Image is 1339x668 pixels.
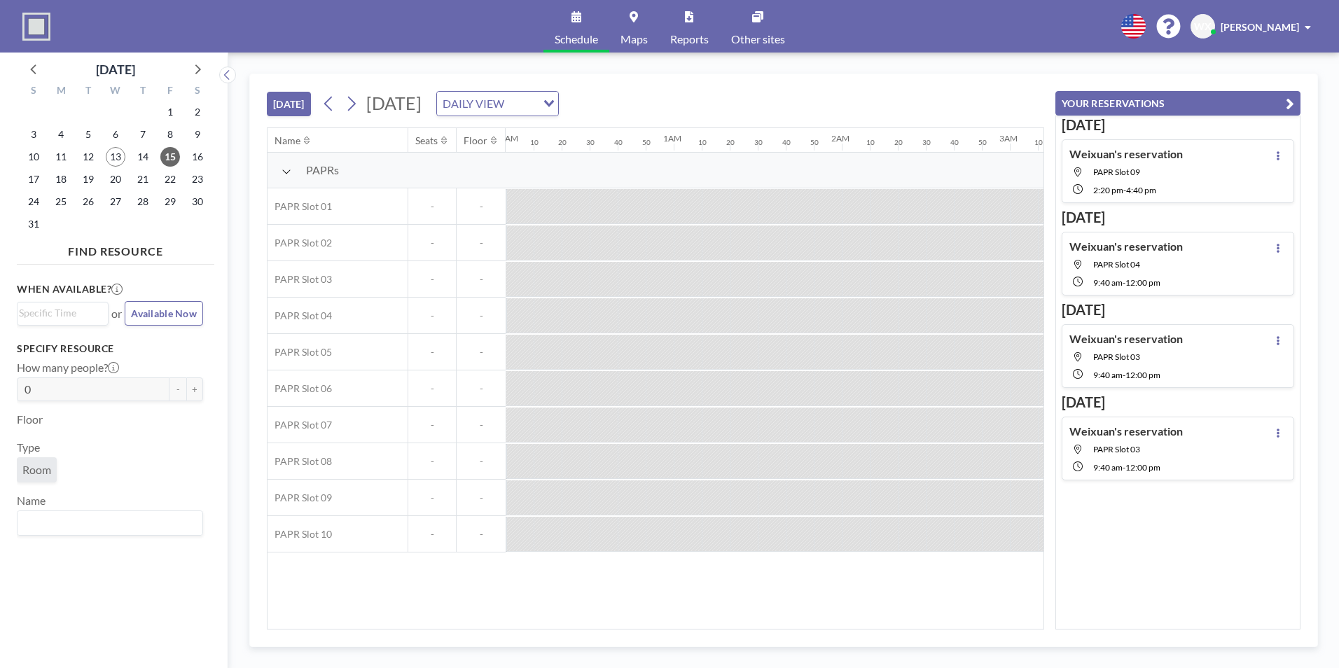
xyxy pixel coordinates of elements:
div: T [75,83,102,101]
div: 20 [894,138,903,147]
div: Seats [415,134,438,147]
span: - [457,528,506,541]
input: Search for option [19,305,100,321]
span: PAPRs [306,163,339,177]
div: S [183,83,211,101]
span: Thursday, August 21, 2025 [133,169,153,189]
span: Wednesday, August 20, 2025 [106,169,125,189]
span: - [408,273,456,286]
span: 9:40 AM [1093,277,1123,288]
span: - [408,309,456,322]
span: 2:20 PM [1093,185,1123,195]
input: Search for option [508,95,535,113]
span: Tuesday, August 19, 2025 [78,169,98,189]
div: [DATE] [96,60,135,79]
div: S [20,83,48,101]
div: 10 [530,138,539,147]
span: PAPR Slot 06 [268,382,332,395]
div: 2AM [831,133,849,144]
span: - [457,346,506,359]
div: Search for option [437,92,558,116]
label: Floor [17,412,43,426]
span: Friday, August 15, 2025 [160,147,180,167]
span: Saturday, August 16, 2025 [188,147,207,167]
span: - [457,273,506,286]
span: Monday, August 4, 2025 [51,125,71,144]
span: 12:00 PM [1125,462,1160,473]
span: Wednesday, August 6, 2025 [106,125,125,144]
span: PAPR Slot 09 [268,492,332,504]
h4: Weixuan's reservation [1069,424,1183,438]
button: - [169,377,186,401]
span: Sunday, August 17, 2025 [24,169,43,189]
span: - [1123,277,1125,288]
h4: Weixuan's reservation [1069,239,1183,253]
div: Search for option [18,302,108,323]
span: PAPR Slot 03 [1093,444,1140,454]
span: Saturday, August 2, 2025 [188,102,207,122]
span: Saturday, August 30, 2025 [188,192,207,211]
span: Friday, August 22, 2025 [160,169,180,189]
span: Reports [670,34,709,45]
div: Floor [464,134,487,147]
span: WX [1194,20,1212,33]
span: 12:00 PM [1125,370,1160,380]
span: Sunday, August 31, 2025 [24,214,43,234]
div: T [129,83,156,101]
span: Room [22,463,51,477]
div: 1AM [663,133,681,144]
div: 12AM [495,133,518,144]
span: - [408,200,456,213]
span: PAPR Slot 04 [1093,259,1140,270]
span: - [457,309,506,322]
span: Tuesday, August 26, 2025 [78,192,98,211]
span: PAPR Slot 09 [1093,167,1140,177]
span: Monday, August 11, 2025 [51,147,71,167]
span: Sunday, August 10, 2025 [24,147,43,167]
label: Type [17,440,40,454]
span: PAPR Slot 03 [268,273,332,286]
span: Schedule [555,34,598,45]
h3: Specify resource [17,342,203,355]
span: Monday, August 25, 2025 [51,192,71,211]
span: Wednesday, August 27, 2025 [106,192,125,211]
span: 4:40 PM [1126,185,1156,195]
span: PAPR Slot 08 [268,455,332,468]
span: Sunday, August 24, 2025 [24,192,43,211]
button: [DATE] [267,92,311,116]
span: Wednesday, August 13, 2025 [106,147,125,167]
div: 50 [810,138,819,147]
span: Thursday, August 7, 2025 [133,125,153,144]
span: - [408,455,456,468]
div: Search for option [18,511,202,535]
div: 10 [698,138,707,147]
h3: [DATE] [1062,394,1294,411]
span: Thursday, August 28, 2025 [133,192,153,211]
div: F [156,83,183,101]
span: - [408,492,456,504]
h4: Weixuan's reservation [1069,147,1183,161]
span: Other sites [731,34,785,45]
span: - [408,419,456,431]
div: 40 [782,138,791,147]
label: Name [17,494,46,508]
span: or [111,307,122,321]
span: PAPR Slot 01 [268,200,332,213]
input: Search for option [19,514,195,532]
div: 40 [614,138,623,147]
span: Monday, August 18, 2025 [51,169,71,189]
span: - [1123,370,1125,380]
span: - [457,382,506,395]
span: Sunday, August 3, 2025 [24,125,43,144]
h3: [DATE] [1062,116,1294,134]
span: [PERSON_NAME] [1221,21,1299,33]
span: - [457,237,506,249]
span: Saturday, August 9, 2025 [188,125,207,144]
span: - [457,492,506,504]
span: Friday, August 8, 2025 [160,125,180,144]
div: 3AM [999,133,1018,144]
div: W [102,83,130,101]
span: 9:40 AM [1093,462,1123,473]
span: Friday, August 29, 2025 [160,192,180,211]
span: PAPR Slot 02 [268,237,332,249]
